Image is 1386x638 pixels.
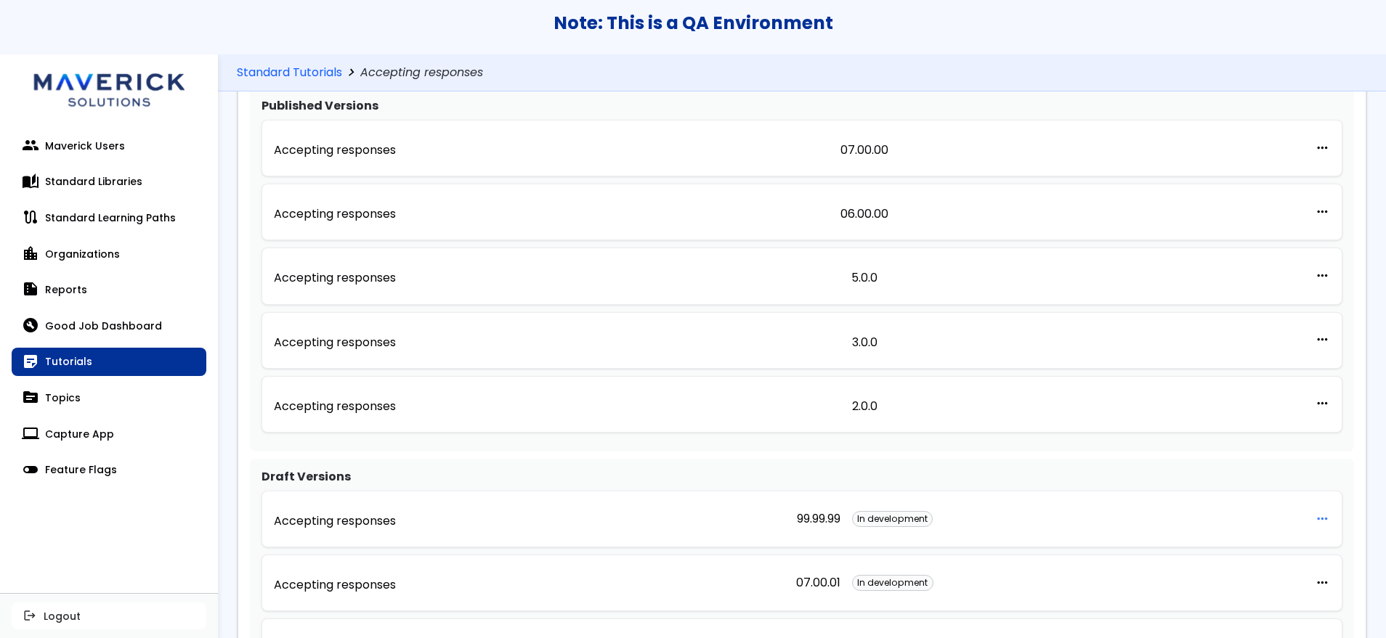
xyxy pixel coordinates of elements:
p: Accepting responses [274,578,396,592]
a: Accepting responses [274,196,396,228]
button: more_horiz [1315,576,1330,590]
span: location_city [23,247,38,261]
p: Accepting responses [274,336,396,349]
button: more_horiz [1315,397,1330,411]
button: more_horiz [1315,333,1330,347]
p: Accepting responses [274,271,396,285]
span: build_circle [23,319,38,333]
button: more_horiz [1315,269,1330,283]
button: logoutLogout [12,602,206,629]
span: sticky_note_2 [23,354,38,369]
a: location_cityOrganizations [12,240,206,269]
div: 07.00.01 [796,576,840,589]
a: build_circleGood Job Dashboard [12,311,206,340]
span: toggle_off [23,462,38,477]
a: auto_storiesStandard Libraries [12,167,206,196]
span: summarize [23,282,38,297]
span: chevron_right [342,66,360,80]
span: route [23,210,38,225]
a: Standard Tutorials [237,66,342,80]
a: Accepting responses [274,132,396,164]
p: 5.0.0 [851,271,878,285]
a: Accepting responses [274,567,396,599]
a: computerCapture App [12,420,206,449]
p: 3.0.0 [852,336,878,349]
a: Accepting responses [274,388,396,420]
button: more_horiz [1315,205,1330,219]
a: Accepting responses [274,260,396,292]
div: 99.99.99 [797,512,840,525]
span: auto_stories [23,174,38,189]
div: In development [852,511,933,527]
a: routeStandard Learning Paths [12,203,206,232]
button: more_horiz [1315,512,1330,526]
span: Accepting responses [360,66,486,80]
button: more_horiz [1315,142,1330,155]
h2: Draft Versions [262,470,1342,483]
h2: Published Versions [262,99,1342,113]
a: toggle_offFeature Flags [12,455,206,484]
a: topicTopics [12,383,206,412]
p: Accepting responses [274,208,396,221]
span: computer [23,427,38,441]
a: Accepting responses [274,324,396,356]
a: Accepting responses [274,503,396,535]
p: 2.0.0 [852,400,878,413]
span: logout [23,610,36,621]
p: 07.00.00 [840,144,888,157]
a: sticky_note_2Tutorials [12,348,206,377]
p: Accepting responses [274,515,396,528]
p: 06.00.00 [840,208,888,221]
a: summarizeReports [12,275,206,304]
p: Accepting responses [274,400,396,413]
span: topic [23,390,38,405]
p: Accepting responses [274,144,396,157]
div: In development [852,575,933,591]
